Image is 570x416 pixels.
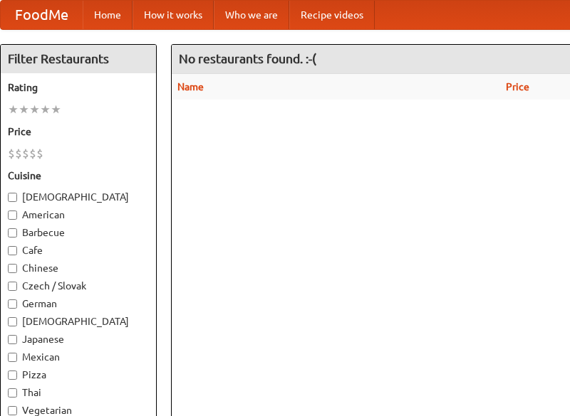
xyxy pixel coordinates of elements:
li: ★ [8,102,19,117]
li: ★ [29,102,40,117]
ng-pluralize: No restaurants found. :-( [179,52,316,65]
label: [DEMOGRAPHIC_DATA] [8,314,149,329]
h5: Cuisine [8,169,149,183]
input: Cafe [8,246,17,255]
label: Cafe [8,243,149,257]
a: Recipe videos [289,1,375,29]
input: Chinese [8,264,17,273]
li: $ [36,146,43,161]
li: ★ [19,102,29,117]
label: American [8,208,149,222]
input: Japanese [8,335,17,344]
a: How it works [133,1,214,29]
label: Czech / Slovak [8,279,149,293]
h4: Filter Restaurants [1,45,156,73]
label: Thai [8,385,149,400]
label: Pizza [8,368,149,382]
label: [DEMOGRAPHIC_DATA] [8,190,149,204]
input: Barbecue [8,228,17,238]
li: $ [8,146,15,161]
label: German [8,297,149,311]
li: $ [29,146,36,161]
a: FoodMe [1,1,83,29]
a: Home [83,1,133,29]
input: Vegetarian [8,406,17,415]
a: Who we are [214,1,289,29]
label: Japanese [8,332,149,346]
input: Mexican [8,353,17,362]
input: Pizza [8,370,17,380]
a: Price [506,81,529,92]
label: Barbecue [8,225,149,240]
li: ★ [40,102,51,117]
input: [DEMOGRAPHIC_DATA] [8,193,17,202]
input: Thai [8,388,17,398]
label: Chinese [8,261,149,275]
input: American [8,210,17,220]
input: German [8,299,17,309]
input: Czech / Slovak [8,282,17,291]
li: $ [15,146,22,161]
label: Mexican [8,350,149,364]
h5: Price [8,124,149,139]
h5: Rating [8,80,149,95]
li: $ [22,146,29,161]
li: ★ [51,102,61,117]
input: [DEMOGRAPHIC_DATA] [8,317,17,326]
a: Name [177,81,204,92]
